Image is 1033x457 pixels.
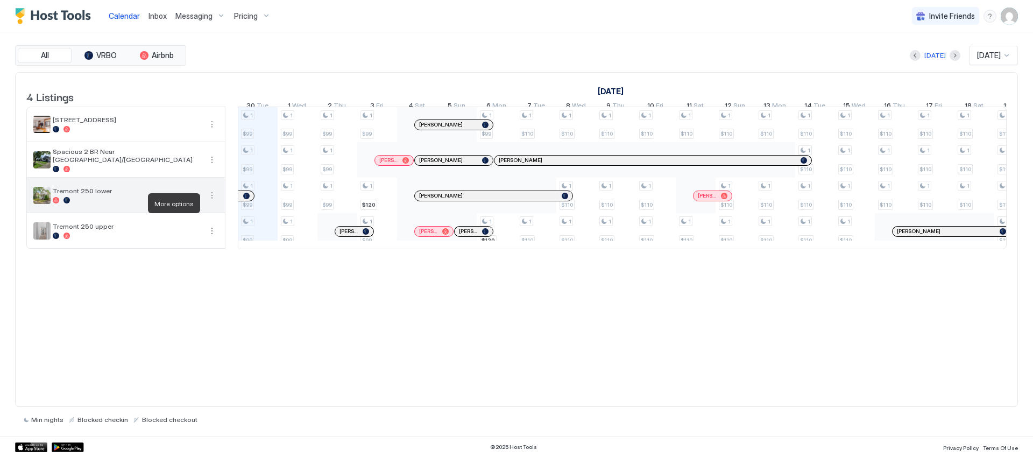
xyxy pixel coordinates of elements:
[419,192,463,199] span: [PERSON_NAME]
[533,101,545,113] span: Tue
[852,101,866,113] span: Wed
[15,45,186,66] div: tab-group
[330,112,332,119] span: 1
[334,101,346,113] span: Thu
[728,182,731,189] span: 1
[919,201,931,208] span: $110
[760,237,772,244] span: $110
[999,237,1011,244] span: $110
[152,51,174,60] span: Airbnb
[154,200,194,208] span: More options
[489,112,492,119] span: 1
[887,182,890,189] span: 1
[808,218,810,225] span: 1
[328,101,332,113] span: 2
[18,48,72,63] button: All
[897,228,940,235] span: [PERSON_NAME]
[482,237,495,244] span: $120
[15,8,96,24] div: Host Tools Logo
[244,99,271,115] a: September 30, 2025
[880,201,892,208] span: $110
[31,416,63,424] span: Min nights
[648,218,651,225] span: 1
[967,182,970,189] span: 1
[606,101,611,113] span: 9
[282,166,292,173] span: $99
[419,121,463,128] span: [PERSON_NAME]
[977,51,1001,60] span: [DATE]
[74,48,128,63] button: VRBO
[720,130,732,137] span: $110
[206,153,218,166] div: menu
[681,130,692,137] span: $110
[923,49,947,62] button: [DATE]
[53,187,201,195] span: Tremont 250 lower
[884,101,891,113] span: 16
[802,99,828,115] a: October 14, 2025
[768,218,770,225] span: 1
[843,101,850,113] span: 15
[601,130,613,137] span: $110
[206,189,218,202] div: menu
[250,182,253,189] span: 1
[367,99,386,115] a: October 3, 2025
[881,99,908,115] a: October 16, 2025
[206,153,218,166] button: More options
[880,130,892,137] span: $110
[415,101,425,113] span: Sat
[490,444,537,451] span: © 2025 Host Tools
[1001,8,1018,25] div: User profile
[880,166,892,173] span: $110
[53,147,201,164] span: Spacious 2 BR Near [GEOGRAPHIC_DATA]/[GEOGRAPHIC_DATA]
[290,112,293,119] span: 1
[910,50,921,61] button: Previous month
[142,416,197,424] span: Blocked checkout
[967,112,970,119] span: 1
[362,237,372,244] span: $99
[257,101,268,113] span: Tue
[250,112,253,119] span: 1
[33,151,51,168] div: listing image
[482,130,491,137] span: $99
[529,112,532,119] span: 1
[612,101,625,113] span: Thu
[486,101,491,113] span: 6
[641,130,653,137] span: $110
[339,228,358,235] span: [PERSON_NAME]
[290,182,293,189] span: 1
[521,237,533,244] span: $110
[893,101,905,113] span: Thu
[919,166,931,173] span: $110
[243,201,252,208] span: $99
[322,130,332,137] span: $99
[15,442,47,452] a: App Store
[419,228,438,235] span: [PERSON_NAME]
[973,101,984,113] span: Sat
[569,112,571,119] span: 1
[206,118,218,131] button: More options
[800,166,812,173] span: $110
[1001,99,1027,115] a: October 19, 2025
[206,224,218,237] button: More options
[370,182,372,189] span: 1
[206,118,218,131] div: menu
[109,11,140,20] span: Calendar
[362,130,372,137] span: $99
[370,112,372,119] span: 1
[887,147,890,154] span: 1
[698,192,717,199] span: [PERSON_NAME]
[250,147,253,154] span: 1
[290,218,293,225] span: 1
[53,116,201,124] span: [STREET_ADDRESS]
[763,101,770,113] span: 13
[772,101,786,113] span: Mon
[527,101,532,113] span: 7
[694,101,704,113] span: Sat
[521,130,533,137] span: $110
[804,101,812,113] span: 14
[96,51,117,60] span: VRBO
[609,112,611,119] span: 1
[499,157,542,164] span: [PERSON_NAME]
[243,166,252,173] span: $99
[923,99,945,115] a: October 17, 2025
